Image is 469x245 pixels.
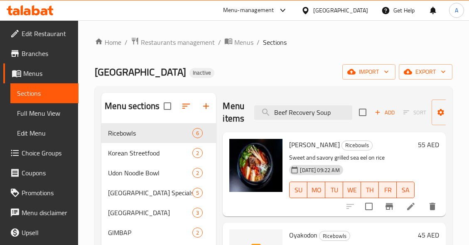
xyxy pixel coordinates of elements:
[192,128,203,138] div: items
[3,44,79,63] a: Branches
[192,168,203,178] div: items
[455,6,458,15] span: A
[10,83,79,103] a: Sections
[234,37,253,47] span: Menus
[125,37,128,47] li: /
[307,182,325,198] button: MO
[364,184,376,196] span: TH
[319,231,350,241] div: Ricebowls
[17,128,72,138] span: Edit Menu
[22,188,72,198] span: Promotions
[108,208,192,218] div: Seoul Street Sandwiches
[406,201,416,211] a: Edit menu item
[343,182,361,198] button: WE
[313,6,368,15] div: [GEOGRAPHIC_DATA]
[342,141,372,150] span: Ricebowls
[400,184,411,196] span: SA
[22,228,72,238] span: Upsell
[17,88,72,98] span: Sections
[108,128,192,138] span: Ricebowls
[192,228,203,238] div: items
[263,37,287,47] span: Sections
[176,96,196,116] span: Sort sections
[349,67,389,77] span: import
[193,209,202,217] span: 3
[254,105,352,120] input: search
[193,169,202,177] span: 2
[22,29,72,39] span: Edit Restaurant
[105,100,160,112] h2: Menu sections
[229,139,282,192] img: Unagi Don
[257,37,260,47] li: /
[3,203,79,223] a: Menu disclaimer
[223,5,274,15] div: Menu-management
[311,184,322,196] span: MO
[23,68,72,78] span: Menus
[101,223,216,243] div: GIMBAP2
[382,184,393,196] span: FR
[101,203,216,223] div: [GEOGRAPHIC_DATA]3
[17,108,72,118] span: Full Menu View
[193,189,202,197] span: 5
[95,37,452,48] nav: breadcrumb
[223,100,244,125] h2: Menu items
[379,182,397,198] button: FR
[422,196,442,216] button: delete
[22,49,72,58] span: Branches
[10,103,79,123] a: Full Menu View
[192,148,203,158] div: items
[289,229,317,241] span: Oyakodon
[418,139,439,150] h6: 55 AED
[329,184,340,196] span: TU
[224,37,253,48] a: Menus
[289,182,307,198] button: SU
[95,37,121,47] a: Home
[289,138,340,151] span: [PERSON_NAME]
[361,182,379,198] button: TH
[108,188,192,198] span: [GEOGRAPHIC_DATA] Specials
[22,208,72,218] span: Menu disclaimer
[141,37,215,47] span: Restaurants management
[373,108,396,117] span: Add
[108,168,192,178] span: Udon Noodle Bowl
[3,183,79,203] a: Promotions
[192,208,203,218] div: items
[325,182,343,198] button: TU
[131,37,215,48] a: Restaurants management
[3,223,79,243] a: Upsell
[405,67,446,77] span: export
[379,196,399,216] button: Branch-specific-item
[101,123,216,143] div: Ricebowls6
[397,182,415,198] button: SA
[108,148,192,158] span: Korean Streetfood
[218,37,221,47] li: /
[3,143,79,163] a: Choice Groups
[193,129,202,137] span: 6
[193,149,202,157] span: 2
[289,153,415,163] p: Sweet and savory grilled sea eel on rice
[399,64,452,80] button: export
[3,24,79,44] a: Edit Restaurant
[196,96,216,116] button: Add section
[22,148,72,158] span: Choice Groups
[108,228,192,238] span: GIMBAP
[193,229,202,237] span: 2
[95,63,186,81] span: [GEOGRAPHIC_DATA]
[342,64,395,80] button: import
[192,188,203,198] div: items
[189,69,214,76] span: Inactive
[101,183,216,203] div: [GEOGRAPHIC_DATA] Specials5
[101,143,216,163] div: Korean Streetfood2
[189,68,214,78] div: Inactive
[319,231,350,241] span: Ricebowls
[371,106,398,119] button: Add
[360,198,378,215] span: Select to update
[341,141,373,150] div: Ricebowls
[108,208,192,218] span: [GEOGRAPHIC_DATA]
[159,97,176,115] span: Select all sections
[3,63,79,83] a: Menus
